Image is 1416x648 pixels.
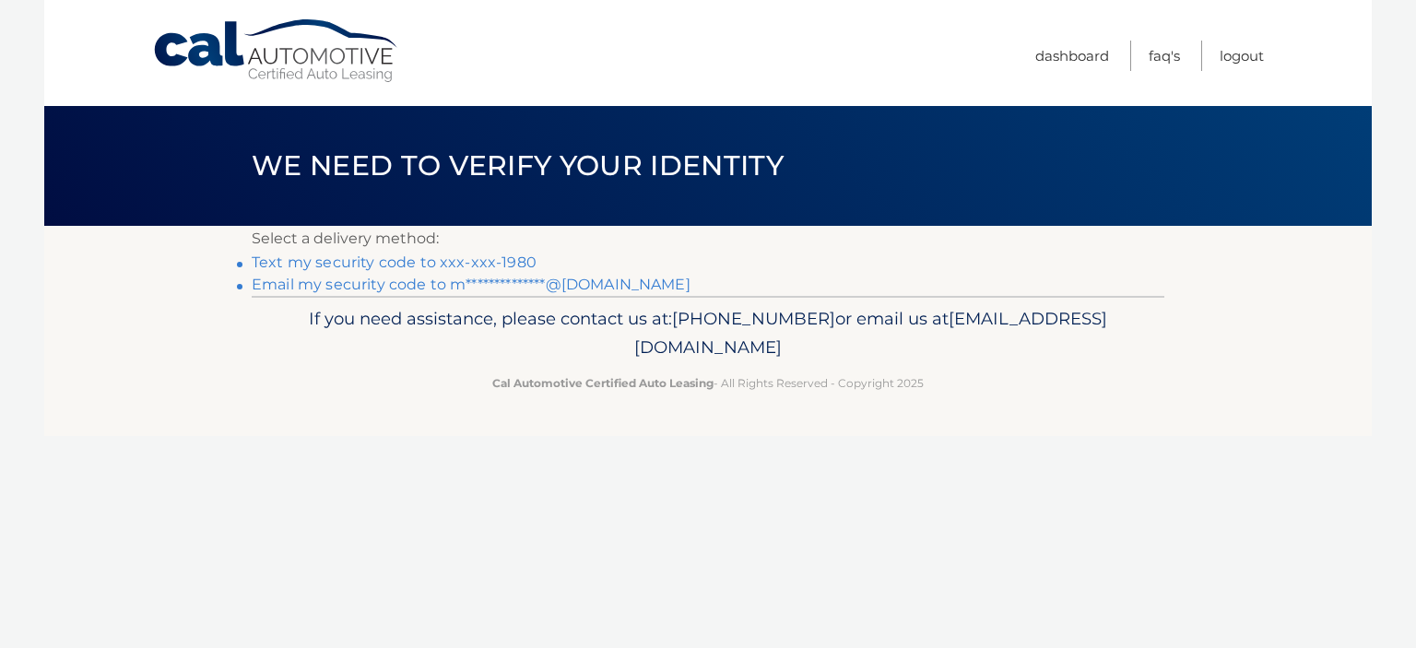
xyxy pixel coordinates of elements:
a: FAQ's [1149,41,1180,71]
a: Logout [1220,41,1264,71]
p: If you need assistance, please contact us at: or email us at [264,304,1152,363]
strong: Cal Automotive Certified Auto Leasing [492,376,714,390]
a: Text my security code to xxx-xxx-1980 [252,253,537,271]
span: We need to verify your identity [252,148,784,183]
a: Cal Automotive [152,18,401,84]
a: Dashboard [1035,41,1109,71]
span: [PHONE_NUMBER] [672,308,835,329]
p: Select a delivery method: [252,226,1164,252]
p: - All Rights Reserved - Copyright 2025 [264,373,1152,393]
